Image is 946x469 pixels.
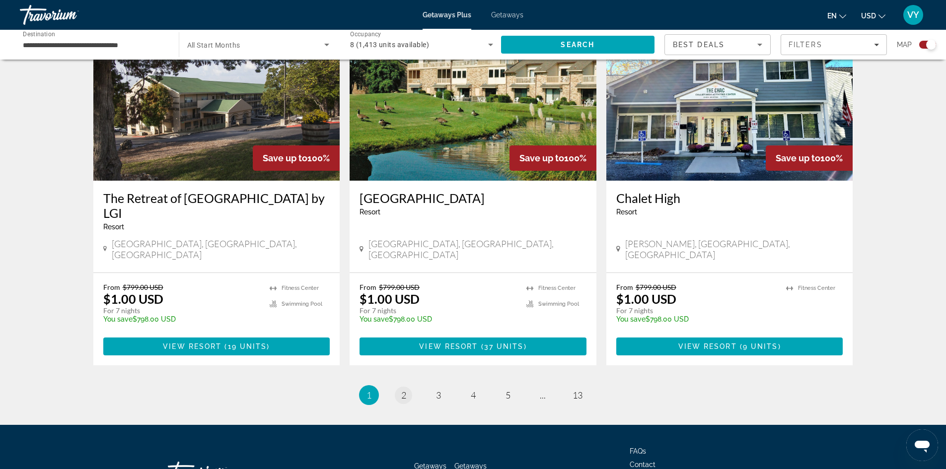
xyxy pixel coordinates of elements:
span: Occupancy [350,31,381,38]
span: Save up to [776,153,820,163]
img: The Retreat of Foxborough by LGI [93,22,340,181]
span: 13 [573,390,582,401]
button: User Menu [900,4,926,25]
iframe: Button to launch messaging window [906,429,938,461]
span: Resort [616,208,637,216]
span: Fitness Center [282,285,319,291]
span: You save [616,315,646,323]
span: Swimming Pool [282,301,322,307]
span: View Resort [163,342,221,350]
span: [GEOGRAPHIC_DATA], [GEOGRAPHIC_DATA], [GEOGRAPHIC_DATA] [368,238,586,260]
span: [GEOGRAPHIC_DATA], [GEOGRAPHIC_DATA], [GEOGRAPHIC_DATA] [112,238,330,260]
input: Select destination [23,39,166,51]
p: $1.00 USD [616,291,676,306]
span: You save [360,315,389,323]
span: From [616,283,633,291]
img: Chalet High [606,22,853,181]
span: From [103,283,120,291]
p: For 7 nights [103,306,260,315]
a: [GEOGRAPHIC_DATA] [360,191,586,205]
span: Save up to [519,153,564,163]
span: 19 units [228,342,267,350]
button: Change language [827,8,846,23]
span: $799.00 USD [636,283,676,291]
p: $798.00 USD [360,315,516,323]
p: For 7 nights [616,306,777,315]
button: Change currency [861,8,885,23]
span: Fitness Center [798,285,835,291]
span: View Resort [678,342,737,350]
a: Contact [630,461,655,469]
a: The Retreat of [GEOGRAPHIC_DATA] by LGI [103,191,330,220]
span: 2 [401,390,406,401]
p: $1.00 USD [360,291,420,306]
a: Travorium [20,2,119,28]
p: $798.00 USD [616,315,777,323]
span: ( ) [221,342,270,350]
span: View Resort [419,342,478,350]
span: Save up to [263,153,307,163]
span: Swimming Pool [538,301,579,307]
img: Grand Palms Resort Villas [350,22,596,181]
nav: Pagination [93,385,853,405]
span: ( ) [478,342,526,350]
a: Chalet High [616,191,843,205]
span: Best Deals [673,41,725,49]
span: [PERSON_NAME], [GEOGRAPHIC_DATA], [GEOGRAPHIC_DATA] [625,238,843,260]
button: View Resort(37 units) [360,337,586,355]
span: 8 (1,413 units available) [350,41,429,49]
span: en [827,12,837,20]
a: Getaways Plus [423,11,471,19]
span: $799.00 USD [379,283,420,291]
span: $799.00 USD [123,283,163,291]
span: Map [897,38,912,52]
span: ... [540,390,546,401]
span: 9 units [743,342,778,350]
a: FAQs [630,447,646,455]
span: ( ) [737,342,781,350]
a: Getaways [491,11,523,19]
span: USD [861,12,876,20]
button: View Resort(19 units) [103,337,330,355]
span: All Start Months [187,41,240,49]
span: 4 [471,390,476,401]
span: 1 [366,390,371,401]
span: VY [907,10,919,20]
span: You save [103,315,133,323]
p: $798.00 USD [103,315,260,323]
span: 37 units [484,342,524,350]
span: Fitness Center [538,285,576,291]
div: 100% [509,145,596,171]
span: 3 [436,390,441,401]
button: Search [501,36,655,54]
mat-select: Sort by [673,39,762,51]
p: For 7 nights [360,306,516,315]
span: Search [561,41,594,49]
span: 5 [506,390,510,401]
div: 100% [253,145,340,171]
span: From [360,283,376,291]
button: View Resort(9 units) [616,337,843,355]
div: 100% [766,145,853,171]
span: Resort [103,223,124,231]
p: $1.00 USD [103,291,163,306]
span: Filters [789,41,822,49]
span: Destination [23,30,55,37]
button: Filters [781,34,887,55]
span: Resort [360,208,380,216]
